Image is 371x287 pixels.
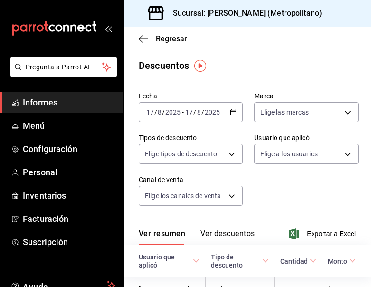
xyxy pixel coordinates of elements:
font: Canal de venta [139,176,183,183]
font: Suscripción [23,237,68,247]
font: Menú [23,121,45,131]
input: -- [157,108,162,116]
input: -- [146,108,154,116]
font: / [154,108,157,116]
span: Usuario que aplicó [139,253,200,269]
font: / [193,108,196,116]
font: Ver resumen [139,229,185,238]
input: -- [197,108,201,116]
font: Elige las marcas [260,108,309,116]
font: Descuentos [139,60,189,71]
font: Informes [23,97,57,107]
font: Elige a los usuarios [260,150,318,158]
font: Tipo de descuento [211,253,243,269]
button: Exportar a Excel [291,228,356,239]
font: Regresar [156,34,187,43]
font: Marca [254,92,274,100]
font: Configuración [23,144,77,154]
input: -- [185,108,193,116]
font: Pregunta a Parrot AI [26,63,90,71]
font: / [162,108,165,116]
font: Usuario que aplicó [254,134,309,142]
font: / [201,108,204,116]
button: Pregunta a Parrot AI [10,57,117,77]
font: Personal [23,167,57,177]
input: ---- [165,108,181,116]
font: - [182,108,184,116]
a: Pregunta a Parrot AI [7,69,117,79]
font: Fecha [139,92,157,100]
font: Cantidad [280,258,308,265]
font: Inventarios [23,191,66,201]
button: Regresar [139,34,187,43]
span: Cantidad [280,257,316,265]
span: Tipo de descuento [211,253,269,269]
div: pestañas de navegación [139,229,255,245]
font: Tipos de descuento [139,134,197,142]
font: Monto [328,258,347,265]
font: Facturación [23,214,68,224]
font: Ver descuentos [200,229,255,238]
font: Elige los canales de venta [145,192,221,200]
button: abrir_cajón_menú [105,25,112,32]
img: Marcador de información sobre herramientas [194,60,206,72]
font: Exportar a Excel [307,230,356,238]
input: ---- [204,108,220,116]
font: Sucursal: [PERSON_NAME] (Metropolitano) [173,9,322,18]
span: Monto [328,257,356,265]
font: Usuario que aplicó [139,253,175,269]
font: Elige tipos de descuento [145,150,217,158]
